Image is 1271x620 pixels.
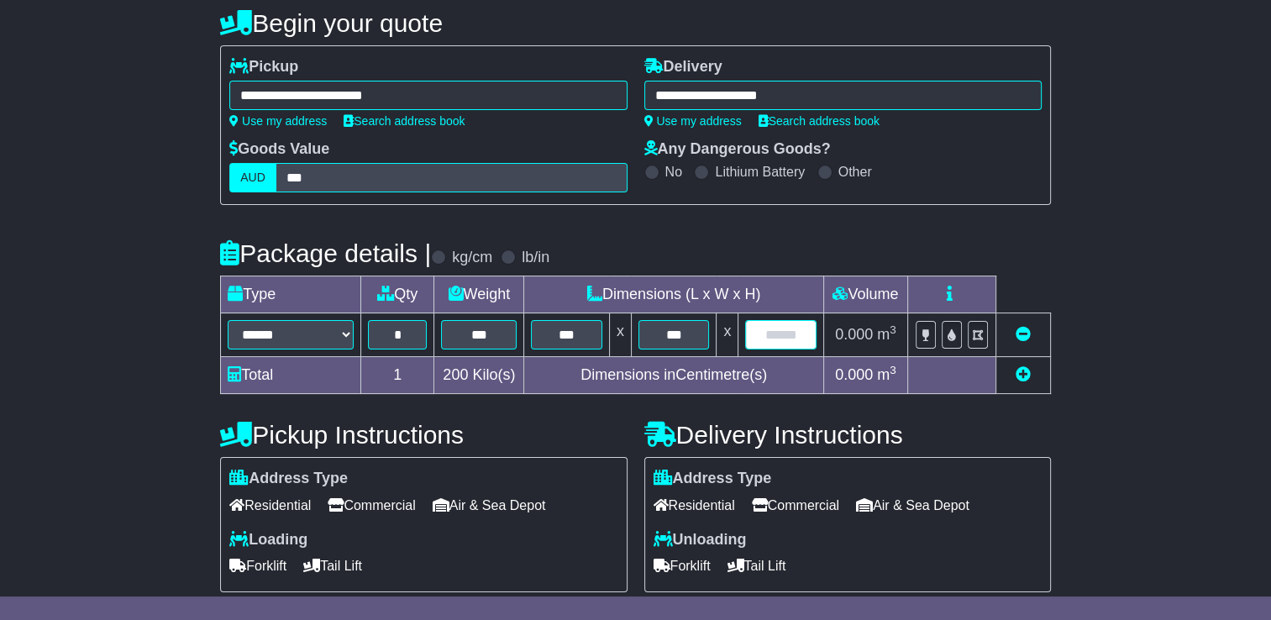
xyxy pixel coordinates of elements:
[654,492,735,518] span: Residential
[665,164,682,180] label: No
[221,357,361,394] td: Total
[229,58,298,76] label: Pickup
[890,364,896,376] sup: 3
[229,114,327,128] a: Use my address
[644,58,722,76] label: Delivery
[434,276,524,313] td: Weight
[452,249,492,267] label: kg/cm
[229,492,311,518] span: Residential
[1016,326,1031,343] a: Remove this item
[835,326,873,343] span: 0.000
[524,357,823,394] td: Dimensions in Centimetre(s)
[644,421,1051,449] h4: Delivery Instructions
[609,313,631,357] td: x
[220,421,627,449] h4: Pickup Instructions
[229,553,286,579] span: Forklift
[890,323,896,336] sup: 3
[344,114,465,128] a: Search address book
[220,239,431,267] h4: Package details |
[856,492,969,518] span: Air & Sea Depot
[717,313,738,357] td: x
[524,276,823,313] td: Dimensions (L x W x H)
[434,357,524,394] td: Kilo(s)
[220,9,1051,37] h4: Begin your quote
[654,470,772,488] label: Address Type
[877,366,896,383] span: m
[759,114,880,128] a: Search address book
[877,326,896,343] span: m
[361,276,434,313] td: Qty
[715,164,805,180] label: Lithium Battery
[654,553,711,579] span: Forklift
[654,531,747,549] label: Unloading
[727,553,786,579] span: Tail Lift
[361,357,434,394] td: 1
[644,114,742,128] a: Use my address
[835,366,873,383] span: 0.000
[229,531,307,549] label: Loading
[644,140,831,159] label: Any Dangerous Goods?
[229,470,348,488] label: Address Type
[752,492,839,518] span: Commercial
[823,276,907,313] td: Volume
[229,163,276,192] label: AUD
[522,249,549,267] label: lb/in
[303,553,362,579] span: Tail Lift
[1016,366,1031,383] a: Add new item
[443,366,468,383] span: 200
[229,140,329,159] label: Goods Value
[221,276,361,313] td: Type
[838,164,872,180] label: Other
[328,492,415,518] span: Commercial
[433,492,546,518] span: Air & Sea Depot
